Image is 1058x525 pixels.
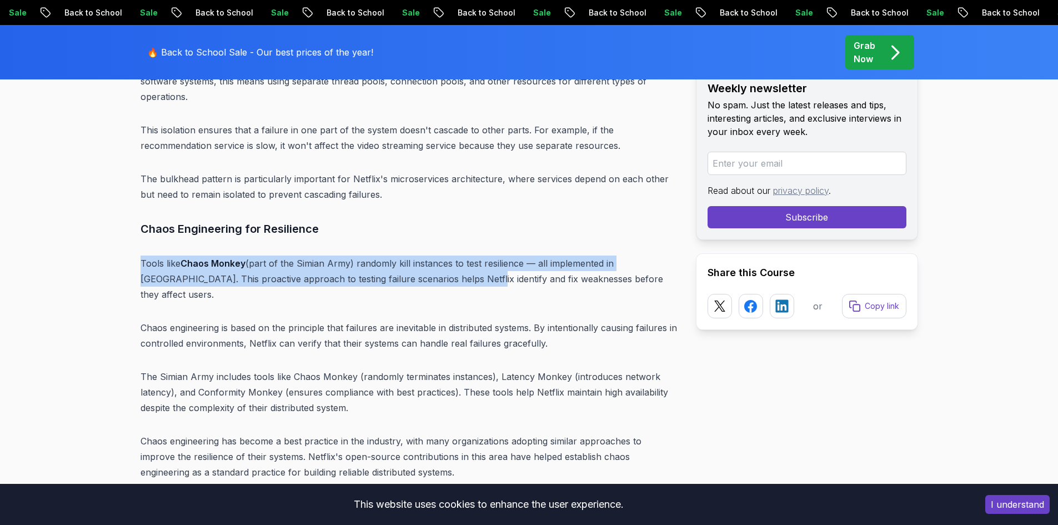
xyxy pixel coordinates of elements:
p: Back to School [449,7,524,18]
p: Back to School [711,7,786,18]
p: Chaos engineering is based on the principle that failures are inevitable in distributed systems. ... [141,320,678,351]
p: Bulkheads work by partitioning system resources, similar to how ships use bulkheads to prevent fl... [141,58,678,104]
p: Back to School [580,7,655,18]
p: 🔥 Back to School Sale - Our best prices of the year! [147,46,373,59]
p: Back to School [973,7,1049,18]
h3: Chaos Engineering for Resilience [141,220,678,238]
input: Enter your email [708,152,906,175]
h2: Weekly newsletter [708,81,906,96]
button: Copy link [842,294,906,318]
p: Read about our . [708,184,906,197]
button: Accept cookies [985,495,1050,514]
p: Back to School [187,7,262,18]
div: This website uses cookies to enhance the user experience. [8,492,969,517]
p: Tools like (part of the Simian Army) randomly kill instances to test resilience — all implemented... [141,256,678,302]
p: Grab Now [854,39,875,66]
p: Sale [131,7,167,18]
p: The Simian Army includes tools like Chaos Monkey (randomly terminates instances), Latency Monkey ... [141,369,678,416]
p: Copy link [865,301,899,312]
p: Sale [917,7,953,18]
strong: Chaos Monkey [180,258,245,269]
p: This isolation ensures that a failure in one part of the system doesn't cascade to other parts. F... [141,122,678,153]
p: Sale [524,7,560,18]
p: Sale [262,7,298,18]
p: Sale [655,7,691,18]
a: privacy policy [773,185,829,196]
p: Sale [786,7,822,18]
p: Sale [393,7,429,18]
p: Back to School [318,7,393,18]
p: Chaos engineering has become a best practice in the industry, with many organizations adopting si... [141,433,678,480]
h2: Share this Course [708,265,906,281]
button: Subscribe [708,206,906,228]
p: or [813,299,823,313]
p: Back to School [56,7,131,18]
p: The bulkhead pattern is particularly important for Netflix's microservices architecture, where se... [141,171,678,202]
p: No spam. Just the latest releases and tips, interesting articles, and exclusive interviews in you... [708,98,906,138]
p: Back to School [842,7,917,18]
